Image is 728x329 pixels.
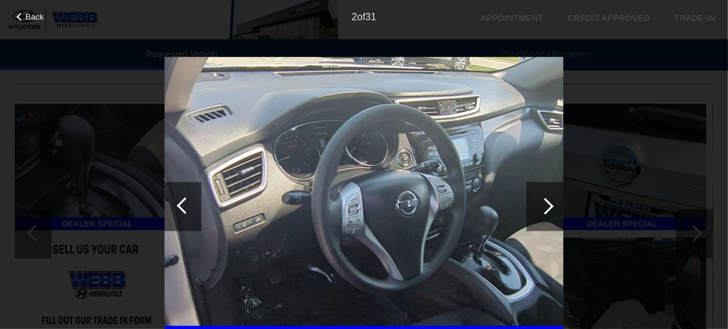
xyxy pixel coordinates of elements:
span: 31 [365,12,376,22]
a: Appointment [481,14,543,23]
a: Credit Approved [568,14,650,23]
span: 2 [352,12,357,22]
span: Back [26,12,44,21]
a: Trade-In [675,14,716,23]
